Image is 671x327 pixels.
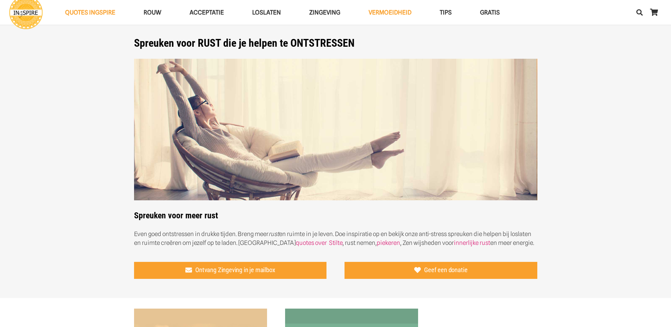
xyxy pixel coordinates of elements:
span: QUOTES INGSPIRE [65,9,115,16]
img: Spreuken voor rust om te ontstressen - ingspire.nl [134,59,537,201]
a: VERMOEIDHEIDVERMOEIDHEID Menu [354,4,426,22]
a: Ontvang Zingeving in je mailbox [134,262,327,279]
a: LoslatenLoslaten Menu [238,4,295,22]
span: GRATIS [480,9,500,16]
span: Zingeving [309,9,340,16]
strong: Spreuken voor meer rust [134,211,218,220]
span: TIPS [440,9,452,16]
span: Geef een donatie [424,266,467,274]
a: TIPSTIPS Menu [426,4,466,22]
span: Ontvang Zingeving in je mailbox [195,266,275,274]
a: Wat je zoekt in de ander leeft al in jou © citaat van Ingspire [134,309,267,316]
em: rust [268,230,279,237]
a: ROUWROUW Menu [129,4,175,22]
a: Zoeken [632,4,647,21]
a: quotes over Stilte [296,239,342,246]
p: Even goed ontstressen in drukke tijden. Breng meer en ruimte in je leven. Doe inspiratie op en be... [134,230,537,247]
a: ZingevingZingeving Menu [295,4,354,22]
a: AcceptatieAcceptatie Menu [175,4,238,22]
h1: Spreuken voor RUST die je helpen te ONTSTRESSEN [134,37,537,50]
span: Acceptatie [190,9,224,16]
a: GRATISGRATIS Menu [466,4,514,22]
a: piekeren [377,239,400,246]
a: QUOTES INGSPIREQUOTES INGSPIRE Menu [51,4,129,22]
span: ROUW [144,9,161,16]
span: VERMOEIDHEID [369,9,411,16]
a: innerlijke rust [454,239,490,246]
a: Geef een donatie [345,262,537,279]
span: Loslaten [252,9,281,16]
a: Het niet-weten hoeft geen strijd te zijn – citaat van Ingspire [285,309,418,316]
